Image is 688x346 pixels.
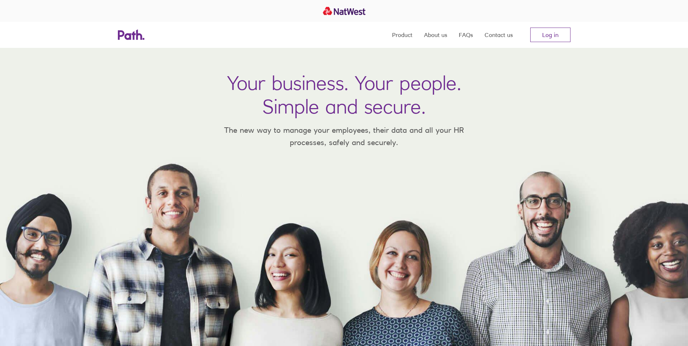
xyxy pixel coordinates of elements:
a: Contact us [485,22,513,48]
a: Product [392,22,412,48]
p: The new way to manage your employees, their data and all your HR processes, safely and securely. [214,124,475,148]
a: About us [424,22,447,48]
a: Log in [530,28,570,42]
a: FAQs [459,22,473,48]
h1: Your business. Your people. Simple and secure. [227,71,461,118]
